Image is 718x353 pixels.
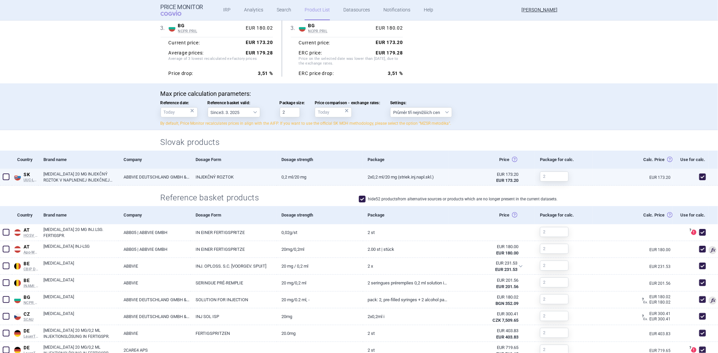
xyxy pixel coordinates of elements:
[12,151,38,169] div: Country
[641,298,645,302] span: ?
[540,227,569,237] input: 2
[454,294,518,306] abbr: Ex-Factory bez DPH zo zdroja
[24,334,38,339] span: LauerTaxe CGM
[277,308,363,325] a: 20MG
[373,25,403,31] div: EUR 180.02
[643,312,673,316] a: EUR 300.41
[43,311,118,323] a: [MEDICAL_DATA]
[246,50,273,55] strong: EUR 179.28
[14,229,21,236] img: Austria
[277,169,363,185] a: 0,2 ml/20 mg
[191,107,195,114] div: ×
[191,206,277,224] div: Dosage Form
[24,345,38,351] span: DE
[191,224,277,241] a: IN EINER FERTIGSPRITZE
[709,297,717,305] span: Used for calculation
[24,244,38,250] span: AT
[118,275,190,291] a: ABBVIE
[178,29,243,34] span: NCPR PRIL
[449,258,527,275] div: EUR 231.53EUR 231.53
[643,300,648,304] span: Ex.
[191,325,277,342] a: FERTIGSPRITZEN
[454,171,518,184] abbr: Ex-Factory bez DPH zo zdroja
[191,241,277,258] a: IN EINER FERTIGSPRITZE
[649,332,673,336] a: EUR 403.83
[161,107,198,117] input: Reference date:×
[43,260,118,272] a: [MEDICAL_DATA]
[118,151,190,169] div: Company
[643,295,673,299] a: EUR 180.02
[24,178,38,183] span: UUC-LP B
[496,284,518,289] strong: EUR 201.56
[315,107,352,117] input: Price comparison - exchange rates:×
[24,295,38,301] span: BG
[363,258,449,274] a: 2 x
[643,317,648,321] span: Ex.
[363,241,449,258] a: 2.00 ST | Stück
[449,151,535,169] div: Price
[492,318,518,323] strong: CZK 7,509.65
[649,349,673,353] a: EUR 719.65
[24,328,38,334] span: DE
[277,206,363,224] div: Dosage strength
[191,275,277,291] a: SERINGUE PRÉ-REMPLIE
[453,260,517,266] div: EUR 231.53
[345,107,349,114] div: ×
[277,224,363,241] a: 0,02G/ST
[118,291,190,308] a: ABBVIE DEUTSCHLAND GMBH & CO. KG, [GEOGRAPHIC_DATA]
[208,107,260,117] select: Reference basket valid:
[161,90,558,97] p: Max price calculation parameters:
[24,250,38,255] span: Apo-Warenv.I
[390,101,452,105] span: Settings:
[390,107,452,117] select: Settings:
[449,206,535,224] div: Price
[169,71,194,77] strong: Price drop:
[291,24,299,32] span: 3 .
[496,335,518,340] strong: EUR 403.83
[280,101,305,105] span: Package size:
[118,241,190,258] a: ABB05 | ABBVIE GMBH
[178,23,243,29] span: BG
[454,244,518,256] abbr: Ex-Factory bez DPH zo zdroja
[24,172,38,178] span: SK
[24,233,38,238] span: HOSV EK BASIC
[24,301,38,305] span: NCPR PRIL
[118,206,190,224] div: Company
[169,56,273,67] span: Average of 3 lowest recalculated ex-factory prices
[363,169,449,185] a: 2x0,2 ml/20 mg (striek.inj.napl.skl.)
[24,261,38,267] span: BE
[14,313,21,320] img: Czech Republic
[688,346,692,350] span: ?
[592,206,673,224] div: Calc. Price
[454,171,518,178] div: EUR 173.20
[454,311,518,323] abbr: Ex-Factory bez DPH zo zdroja
[43,171,118,183] a: [MEDICAL_DATA] 20 MG INJEKČNÝ ROZTOK V NAPLNENEJ INJEKČNEJ STRIEKAČKE
[118,308,190,325] a: ABBVIE DEUTSCHLAND GMBH & [DOMAIN_NAME], [GEOGRAPHIC_DATA]
[280,107,300,117] input: Package size:
[496,250,518,256] strong: EUR 180.00
[24,284,38,288] span: INAMI RPS
[643,316,673,322] div: EUR 300.41
[191,258,277,274] a: INJ. OPLOSS. S.C. [VOORGEV. SPUIT]
[673,151,709,169] div: Use for calc.
[169,40,200,45] strong: Current price:
[540,261,569,271] input: 2
[649,175,673,180] a: EUR 173.20
[540,328,569,338] input: 2
[161,10,191,16] span: COGVIO
[453,260,517,272] abbr: Nájdená cena
[495,267,517,272] strong: EUR 231.53
[376,40,403,45] strong: EUR 173.20
[43,327,118,340] a: [MEDICAL_DATA] 20 MG/0,2 ML INJEKTIONSLÖSUNG IN FERTIGSPR.
[191,169,277,185] a: INJEKČNÝ ROZTOK
[43,277,118,289] a: [MEDICAL_DATA]
[12,310,38,322] a: CZCZSCAU
[641,314,645,318] span: ?
[495,301,518,306] strong: BGN 352.09
[363,291,449,308] a: Pack: 2, pre-filled syringes + 2 alcohol pads in a blister
[14,330,21,337] img: Germany
[454,311,518,317] div: EUR 300.41
[454,277,518,289] abbr: Ex-Factory bez DPH zo zdroja
[363,308,449,325] a: 2X0,2ML I
[299,56,403,67] span: Price on the selected date was lower than [DATE], due to the exchange rates.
